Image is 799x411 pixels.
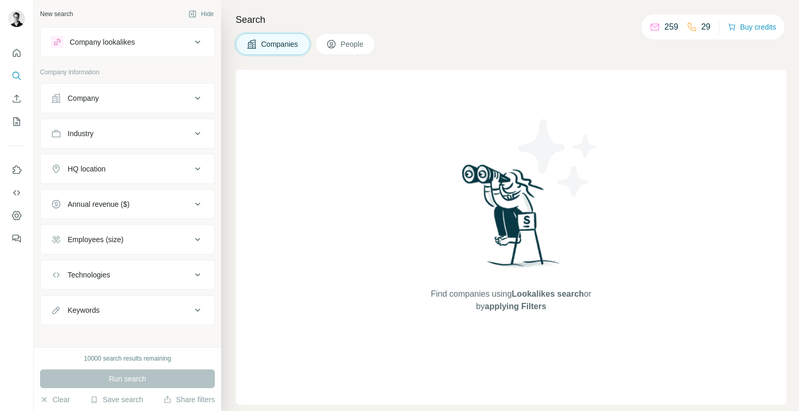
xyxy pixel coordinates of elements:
[261,39,299,49] span: Companies
[8,10,25,27] img: Avatar
[40,394,70,405] button: Clear
[90,394,143,405] button: Save search
[8,161,25,179] button: Use Surfe on LinkedIn
[236,12,787,27] h4: Search
[84,354,171,363] div: 10000 search results remaining
[68,234,123,245] div: Employees (size)
[40,9,73,19] div: New search
[41,227,214,252] button: Employees (size)
[428,288,594,313] span: Find companies using or by
[70,37,135,47] div: Company lookalikes
[41,30,214,55] button: Company lookalikes
[512,289,584,298] span: Lookalikes search
[68,270,110,280] div: Technologies
[41,298,214,323] button: Keywords
[457,162,565,277] img: Surfe Illustration - Woman searching with binoculars
[8,112,25,131] button: My lists
[728,20,776,34] button: Buy credits
[485,302,546,311] span: applying Filters
[40,68,215,77] p: Company information
[68,164,106,174] div: HQ location
[8,206,25,225] button: Dashboard
[8,67,25,85] button: Search
[68,93,99,103] div: Company
[511,111,605,205] img: Surfe Illustration - Stars
[8,89,25,108] button: Enrich CSV
[41,86,214,111] button: Company
[701,21,711,33] p: 29
[163,394,215,405] button: Share filters
[68,305,99,315] div: Keywords
[8,44,25,62] button: Quick start
[8,229,25,248] button: Feedback
[341,39,365,49] span: People
[41,156,214,181] button: HQ location
[68,199,130,209] div: Annual revenue ($)
[664,21,678,33] p: 259
[181,6,221,22] button: Hide
[41,262,214,287] button: Technologies
[8,183,25,202] button: Use Surfe API
[68,128,94,139] div: Industry
[41,192,214,217] button: Annual revenue ($)
[41,121,214,146] button: Industry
